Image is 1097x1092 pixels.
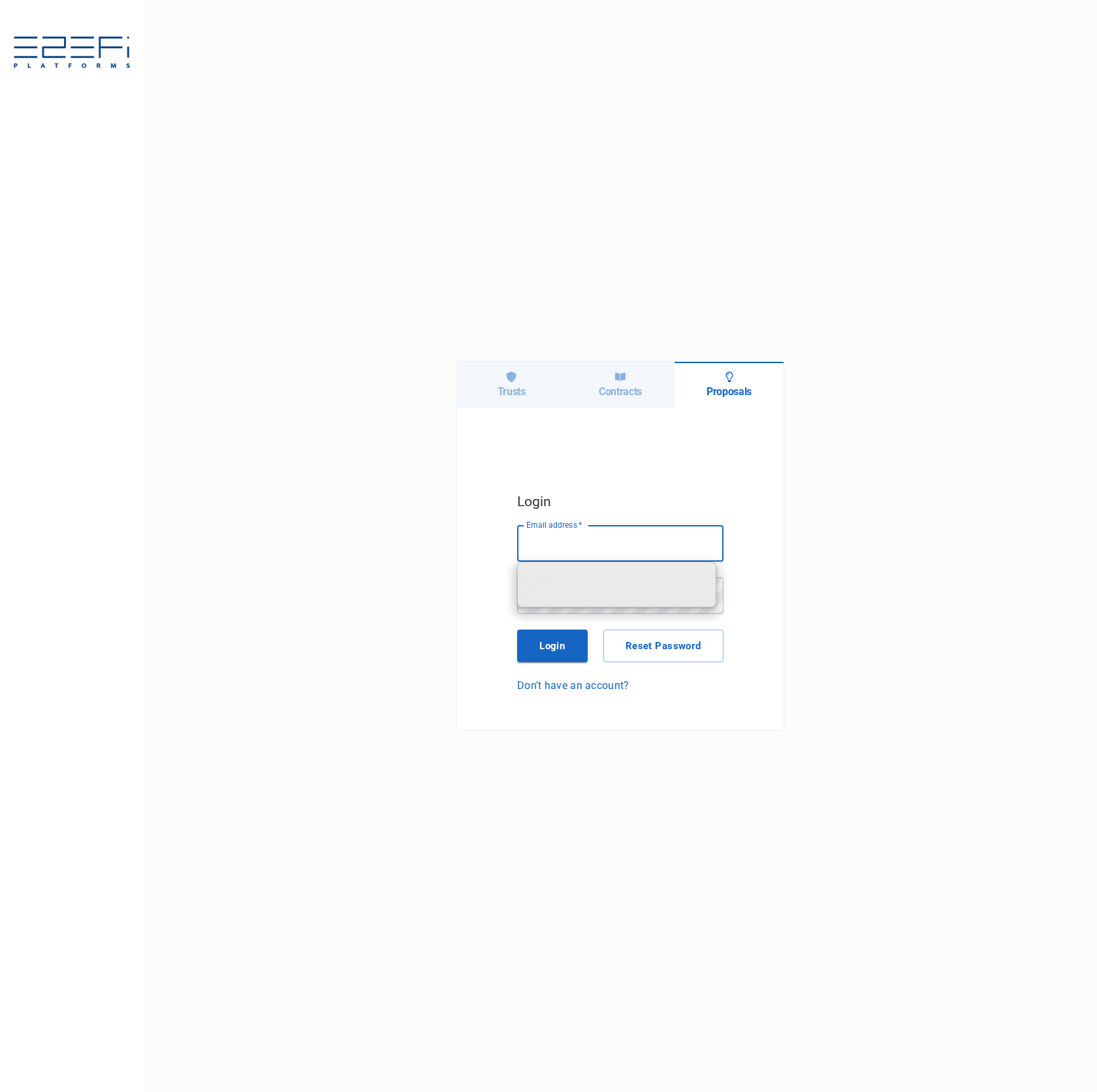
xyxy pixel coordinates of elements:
[707,385,752,398] h6: Proposals
[517,490,723,513] h5: Login
[603,630,723,662] button: Reset Password
[599,385,642,398] h6: Contracts
[498,385,526,398] h6: Trusts
[526,519,582,530] label: Email address
[517,630,588,662] button: Login
[517,678,723,693] a: Don't have an account?
[13,37,131,71] img: svg%3e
